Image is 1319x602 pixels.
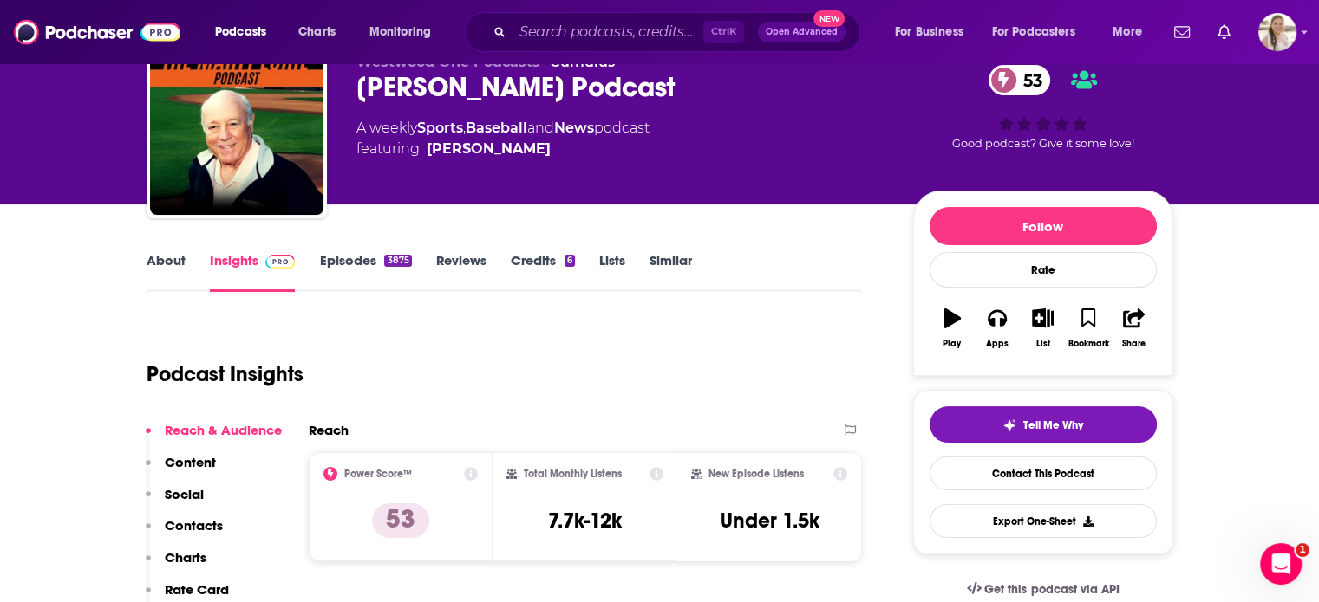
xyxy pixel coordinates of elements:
span: Monitoring [369,20,431,44]
button: open menu [203,18,289,46]
a: Charts [287,18,346,46]
button: open menu [357,18,454,46]
iframe: Intercom live chat [1260,543,1302,585]
span: Charts [298,20,336,44]
span: For Business [895,20,963,44]
h3: Under 1.5k [720,508,819,534]
div: 6 [565,255,575,267]
a: Show notifications dropdown [1167,17,1197,47]
div: Search podcasts, credits, & more... [481,12,877,52]
div: Rate [930,252,1157,288]
button: Follow [930,207,1157,245]
button: open menu [1100,18,1164,46]
button: open menu [981,18,1100,46]
h2: Power Score™ [344,468,412,480]
div: Apps [986,339,1009,349]
span: More [1113,20,1142,44]
div: 53Good podcast? Give it some love! [913,54,1173,161]
button: Apps [975,297,1020,359]
a: Reviews [436,252,486,292]
a: Show notifications dropdown [1211,17,1237,47]
h3: 7.7k-12k [548,508,622,534]
p: Charts [165,549,206,566]
span: Tell Me Why [1023,418,1083,432]
span: featuring [356,139,650,159]
span: Ctrl K [703,21,744,43]
button: Contacts [146,517,223,549]
a: News [554,120,594,136]
span: , [463,120,466,136]
div: Bookmark [1068,339,1108,349]
button: Export One-Sheet [930,504,1157,538]
div: Play [943,339,961,349]
button: List [1020,297,1065,359]
input: Search podcasts, credits, & more... [513,18,703,46]
a: Marty Lurie [427,139,551,159]
a: Similar [650,252,692,292]
h2: New Episode Listens [708,468,804,480]
button: open menu [883,18,985,46]
p: 53 [372,503,429,538]
button: Bookmark [1066,297,1111,359]
button: tell me why sparkleTell Me Why [930,406,1157,443]
img: Podchaser - Follow, Share and Rate Podcasts [14,16,180,49]
p: Reach & Audience [165,422,282,438]
div: A weekly podcast [356,118,650,159]
h2: Reach [309,422,349,438]
p: Social [165,486,204,502]
span: 1 [1296,543,1309,557]
span: Logged in as acquavie [1258,13,1296,51]
button: Content [146,454,216,486]
span: Good podcast? Give it some love! [952,137,1134,150]
a: InsightsPodchaser Pro [210,252,296,292]
button: Reach & Audience [146,422,282,454]
span: For Podcasters [992,20,1075,44]
a: Lists [599,252,625,292]
span: New [813,10,845,27]
div: 3875 [384,255,411,267]
span: Get this podcast via API [984,582,1119,597]
a: Sports [417,120,463,136]
a: Baseball [466,120,527,136]
span: Open Advanced [766,28,838,36]
img: Marty Lurie Podcast [150,42,323,215]
h1: Podcast Insights [147,361,304,387]
button: Share [1111,297,1156,359]
button: Play [930,297,975,359]
button: Open AdvancedNew [758,22,846,42]
img: Podchaser Pro [265,255,296,269]
a: About [147,252,186,292]
div: List [1036,339,1050,349]
img: tell me why sparkle [1002,418,1016,432]
img: User Profile [1258,13,1296,51]
a: Credits6 [511,252,575,292]
span: and [527,120,554,136]
div: Share [1122,339,1146,349]
button: Show profile menu [1258,13,1296,51]
span: 53 [1006,65,1051,95]
p: Content [165,454,216,470]
a: Episodes3875 [319,252,411,292]
span: Podcasts [215,20,266,44]
button: Charts [146,549,206,581]
a: 53 [989,65,1051,95]
h2: Total Monthly Listens [524,468,622,480]
p: Rate Card [165,581,229,598]
p: Contacts [165,517,223,534]
button: Social [146,486,204,518]
a: Contact This Podcast [930,456,1157,490]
